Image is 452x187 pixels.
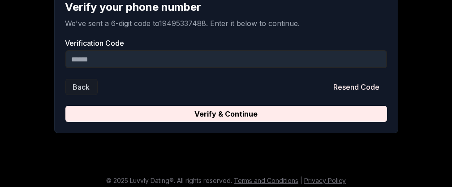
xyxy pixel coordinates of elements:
[65,79,98,95] button: Back
[65,39,387,47] label: Verification Code
[304,177,346,184] a: Privacy Policy
[300,177,302,184] span: |
[234,177,298,184] a: Terms and Conditions
[65,106,387,122] button: Verify & Continue
[327,79,387,95] button: Resend Code
[65,18,387,29] p: We've sent a 6-digit code to 19495337488 . Enter it below to continue.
